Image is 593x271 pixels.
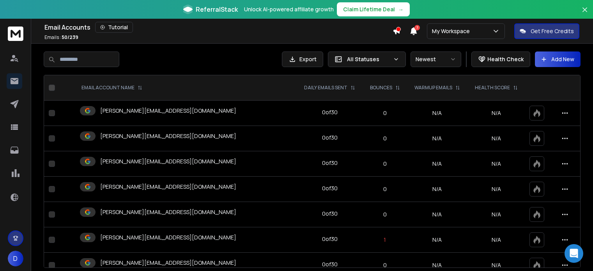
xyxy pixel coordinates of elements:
[531,27,574,35] p: Get Free Credits
[337,2,410,16] button: Claim Lifetime Deal→
[44,34,78,41] p: Emails :
[414,25,420,30] span: 7
[407,202,467,227] td: N/A
[472,236,520,244] p: N/A
[8,251,23,266] button: D
[367,135,402,142] p: 0
[565,244,583,263] div: Open Intercom Messenger
[472,135,520,142] p: N/A
[95,22,133,33] button: Tutorial
[367,109,402,117] p: 0
[367,261,402,269] p: 0
[244,5,334,13] p: Unlock AI-powered affiliate growth
[100,183,236,191] p: [PERSON_NAME][EMAIL_ADDRESS][DOMAIN_NAME]
[370,85,392,91] p: BOUNCES
[304,85,347,91] p: DAILY EMAILS SENT
[580,5,590,23] button: Close banner
[100,132,236,140] p: [PERSON_NAME][EMAIL_ADDRESS][DOMAIN_NAME]
[487,55,524,63] p: Health Check
[322,108,338,116] div: 0 of 30
[367,236,402,244] p: 1
[62,34,78,41] span: 50 / 239
[44,22,393,33] div: Email Accounts
[100,107,236,115] p: [PERSON_NAME][EMAIL_ADDRESS][DOMAIN_NAME]
[322,260,338,268] div: 0 of 30
[100,234,236,241] p: [PERSON_NAME][EMAIL_ADDRESS][DOMAIN_NAME]
[322,134,338,142] div: 0 of 30
[398,5,404,13] span: →
[347,55,390,63] p: All Statuses
[407,151,467,177] td: N/A
[367,160,402,168] p: 0
[322,159,338,167] div: 0 of 30
[472,211,520,218] p: N/A
[100,158,236,165] p: [PERSON_NAME][EMAIL_ADDRESS][DOMAIN_NAME]
[81,85,142,91] div: EMAIL ACCOUNT NAME
[322,210,338,218] div: 0 of 30
[407,177,467,202] td: N/A
[100,259,236,267] p: [PERSON_NAME][EMAIL_ADDRESS][DOMAIN_NAME]
[407,101,467,126] td: N/A
[472,160,520,168] p: N/A
[322,184,338,192] div: 0 of 30
[367,185,402,193] p: 0
[367,211,402,218] p: 0
[472,261,520,269] p: N/A
[475,85,510,91] p: HEALTH SCORE
[535,51,581,67] button: Add New
[471,51,530,67] button: Health Check
[414,85,452,91] p: WARMUP EMAILS
[407,126,467,151] td: N/A
[322,235,338,243] div: 0 of 30
[196,5,238,14] span: ReferralStack
[472,185,520,193] p: N/A
[472,109,520,117] p: N/A
[100,208,236,216] p: [PERSON_NAME][EMAIL_ADDRESS][DOMAIN_NAME]
[411,51,461,67] button: Newest
[432,27,473,35] p: My Workspace
[282,51,323,67] button: Export
[407,227,467,253] td: N/A
[514,23,579,39] button: Get Free Credits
